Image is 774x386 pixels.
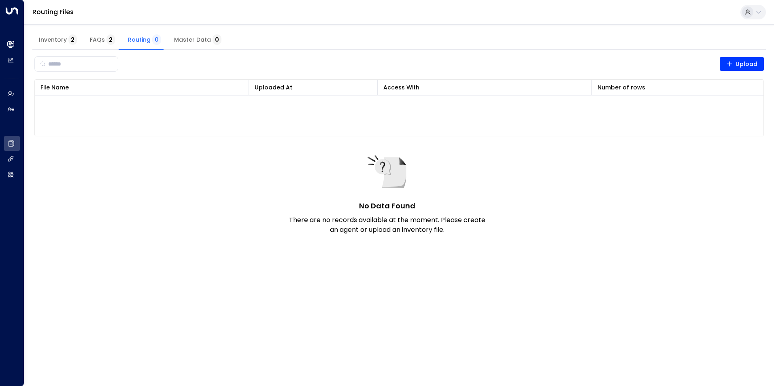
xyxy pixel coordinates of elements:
div: File Name [40,83,69,92]
a: Routing Files [32,7,74,17]
span: FAQs [90,36,115,44]
div: Uploaded At [255,83,372,92]
div: File Name [40,83,243,92]
span: Upload [726,59,758,69]
div: Number of rows [598,83,758,92]
div: Uploaded At [255,83,292,92]
span: Master Data [174,36,221,44]
span: 2 [68,34,77,45]
span: 2 [106,34,115,45]
span: 0 [213,34,221,45]
span: Inventory [39,36,77,44]
div: Access With [383,83,586,92]
div: Number of rows [598,83,645,92]
span: 0 [152,34,161,45]
span: Routing [128,36,161,44]
button: Upload [720,57,764,71]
